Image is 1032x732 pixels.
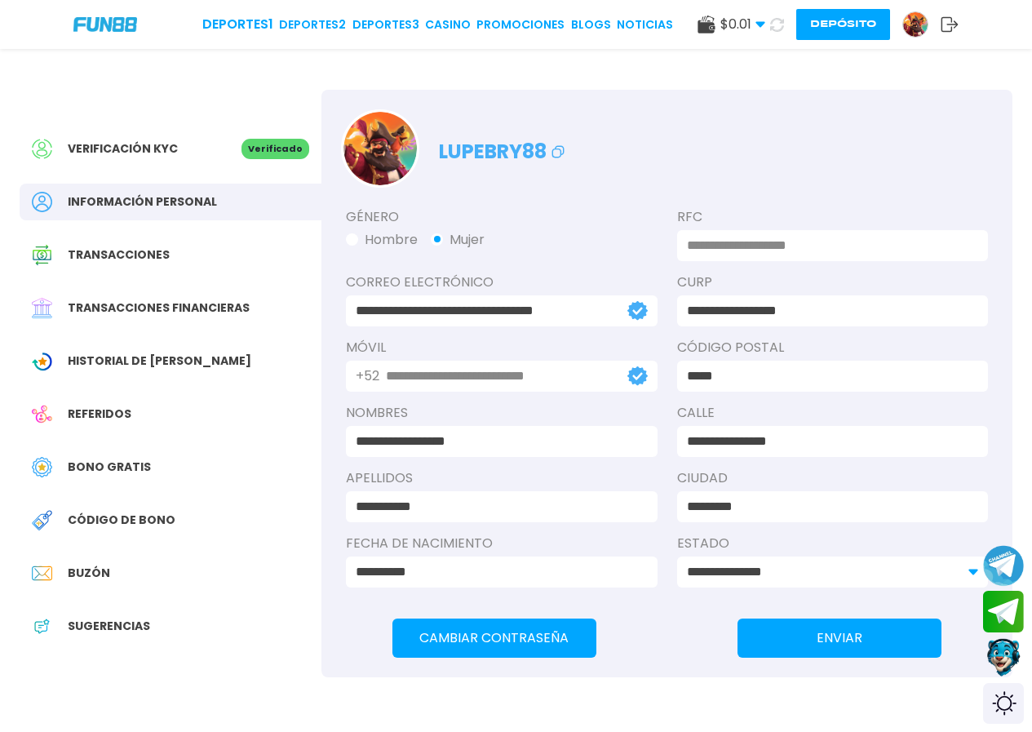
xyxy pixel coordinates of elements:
p: +52 [356,366,379,386]
a: Free BonusBono Gratis [20,449,321,486]
span: Sugerencias [68,618,150,635]
a: Verificación KYCVerificado [20,131,321,167]
a: PersonalInformación personal [20,184,321,220]
a: CASINO [425,16,471,33]
a: Deportes2 [279,16,346,33]
a: Redeem BonusCódigo de bono [20,502,321,539]
span: Historial de [PERSON_NAME] [68,353,251,370]
label: Ciudad [677,468,989,488]
label: Fecha de Nacimiento [346,534,658,553]
label: CURP [677,273,989,292]
span: $ 0.01 [720,15,765,34]
button: ENVIAR [737,619,941,658]
label: Estado [677,534,989,553]
button: Join telegram [983,591,1024,633]
a: InboxBuzón [20,555,321,592]
img: Avatar [343,112,417,185]
label: Móvil [346,338,658,357]
label: Código Postal [677,338,989,357]
label: Género [346,207,658,227]
img: Wagering Transaction [32,351,52,371]
label: NOMBRES [346,403,658,423]
span: Verificación KYC [68,140,178,157]
label: Correo electrónico [346,273,658,292]
a: Promociones [476,16,565,33]
button: Join telegram channel [983,544,1024,587]
a: Deportes3 [352,16,419,33]
img: Avatar [903,12,928,37]
a: Avatar [902,11,941,38]
span: Código de bono [68,512,175,529]
a: NOTICIAS [617,16,673,33]
span: Transacciones [68,246,170,264]
button: Mujer [431,230,485,250]
a: Transaction HistoryTransacciones [20,237,321,273]
img: App Feedback [32,616,52,637]
p: lupebry88 [439,129,568,166]
a: App FeedbackSugerencias [20,608,321,645]
button: Contact customer service [983,637,1024,679]
div: Switch theme [983,683,1024,724]
span: Bono Gratis [68,459,151,476]
a: ReferralReferidos [20,396,321,433]
label: APELLIDOS [346,468,658,488]
img: Transaction History [32,245,52,265]
a: BLOGS [571,16,611,33]
a: Deportes1 [202,15,273,34]
a: Wagering TransactionHistorial de [PERSON_NAME] [20,343,321,379]
label: RFC [677,207,989,227]
button: Hombre [346,230,418,250]
span: Transacciones financieras [68,299,250,317]
img: Company Logo [73,17,137,31]
button: Depósito [796,9,890,40]
img: Referral [32,404,52,424]
img: Personal [32,192,52,212]
p: Verificado [241,139,309,159]
span: Información personal [68,193,217,211]
a: Financial TransactionTransacciones financieras [20,290,321,326]
img: Redeem Bonus [32,510,52,530]
span: Referidos [68,406,131,423]
label: Calle [677,403,989,423]
img: Financial Transaction [32,298,52,318]
button: Cambiar Contraseña [392,619,596,658]
img: Inbox [32,563,52,583]
span: Buzón [68,565,110,582]
img: Free Bonus [32,457,52,477]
